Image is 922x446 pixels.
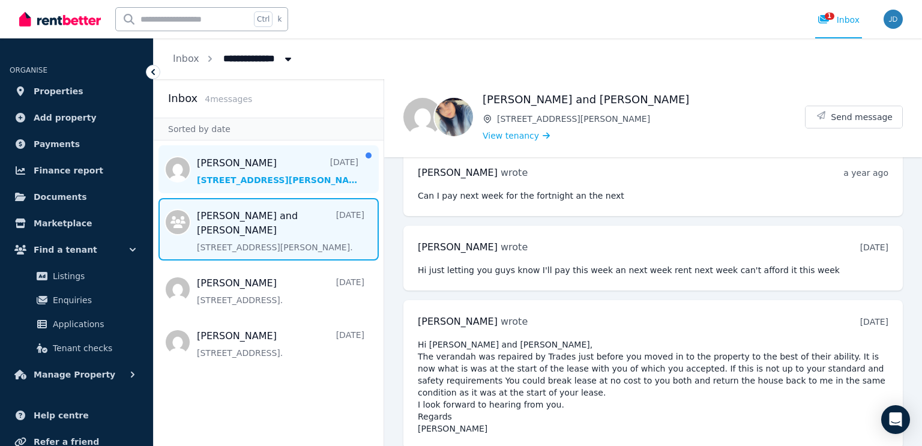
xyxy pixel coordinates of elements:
[843,168,888,178] time: a year ago
[10,185,143,209] a: Documents
[10,238,143,262] button: Find a tenant
[19,10,101,28] img: RentBetter
[34,110,97,125] span: Add property
[483,91,805,108] h1: [PERSON_NAME] and [PERSON_NAME]
[34,243,97,257] span: Find a tenant
[53,341,134,355] span: Tenant checks
[10,132,143,156] a: Payments
[403,98,442,136] img: Jamie Seymour
[197,209,364,253] a: [PERSON_NAME] and [PERSON_NAME][DATE][STREET_ADDRESS][PERSON_NAME].
[197,156,358,186] a: [PERSON_NAME][DATE][STREET_ADDRESS][PERSON_NAME].
[818,14,860,26] div: Inbox
[501,241,528,253] span: wrote
[14,288,139,312] a: Enquiries
[825,13,834,20] span: 1
[418,190,888,202] pre: Can I pay next week for the fortnight an the next
[34,367,115,382] span: Manage Property
[418,241,498,253] span: [PERSON_NAME]
[483,130,539,142] span: View tenancy
[34,408,89,423] span: Help centre
[34,84,83,98] span: Properties
[418,264,888,276] pre: Hi just letting you guys know I'll pay this week an next week rent next week can't afford it this...
[14,336,139,360] a: Tenant checks
[53,269,134,283] span: Listings
[418,339,888,435] pre: Hi [PERSON_NAME] and [PERSON_NAME], The verandah was repaired by Trades just before you moved in ...
[10,211,143,235] a: Marketplace
[14,264,139,288] a: Listings
[154,38,313,79] nav: Breadcrumb
[10,106,143,130] a: Add property
[860,317,888,327] time: [DATE]
[14,312,139,336] a: Applications
[197,276,364,306] a: [PERSON_NAME][DATE][STREET_ADDRESS].
[483,130,550,142] a: View tenancy
[418,167,498,178] span: [PERSON_NAME]
[34,137,80,151] span: Payments
[277,14,282,24] span: k
[254,11,273,27] span: Ctrl
[34,163,103,178] span: Finance report
[173,53,199,64] a: Inbox
[501,316,528,327] span: wrote
[418,316,498,327] span: [PERSON_NAME]
[53,317,134,331] span: Applications
[10,363,143,387] button: Manage Property
[168,90,197,107] h2: Inbox
[53,293,134,307] span: Enquiries
[34,190,87,204] span: Documents
[884,10,903,29] img: John Davies
[435,98,473,136] img: Melissa Parker
[860,243,888,252] time: [DATE]
[34,216,92,231] span: Marketplace
[881,405,910,434] div: Open Intercom Messenger
[197,329,364,359] a: [PERSON_NAME][DATE][STREET_ADDRESS].
[497,113,805,125] span: [STREET_ADDRESS][PERSON_NAME]
[10,79,143,103] a: Properties
[10,158,143,182] a: Finance report
[154,140,384,371] nav: Message list
[831,111,893,123] span: Send message
[10,66,47,74] span: ORGANISE
[806,106,902,128] button: Send message
[501,167,528,178] span: wrote
[154,118,384,140] div: Sorted by date
[10,403,143,427] a: Help centre
[205,94,252,104] span: 4 message s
